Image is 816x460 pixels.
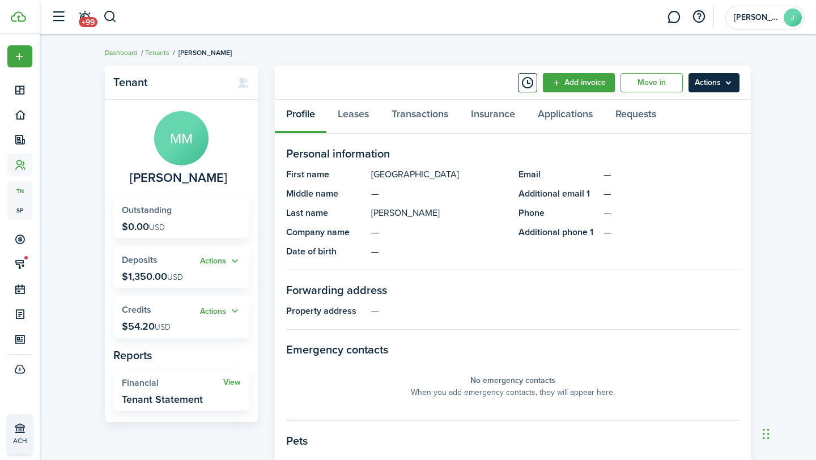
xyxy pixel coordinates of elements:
[103,7,117,27] button: Search
[371,187,507,201] panel-main-description: —
[763,417,770,451] div: Drag
[371,206,507,220] panel-main-description: [PERSON_NAME]
[604,100,668,134] a: Requests
[149,222,165,233] span: USD
[543,73,615,92] a: Add invoice
[11,11,26,22] img: TenantCloud
[518,168,598,181] panel-main-title: Email
[663,3,685,32] a: Messaging
[79,17,97,27] span: +99
[74,3,95,32] a: Notifications
[784,8,802,27] avatar-text: J
[122,394,203,405] widget-stats-description: Tenant Statement
[371,225,507,239] panel-main-description: —
[200,255,241,268] button: Actions
[200,305,241,318] button: Actions
[48,6,69,28] button: Open sidebar
[286,282,739,299] panel-main-section-title: Forwarding address
[200,305,241,318] button: Open menu
[286,206,365,220] panel-main-title: Last name
[286,225,365,239] panel-main-title: Company name
[734,14,779,22] span: Jill
[7,45,32,67] button: Open menu
[371,168,507,181] panel-main-description: [GEOGRAPHIC_DATA]
[380,100,460,134] a: Transactions
[122,221,165,232] p: $0.00
[122,271,183,282] p: $1,350.00
[286,304,365,318] panel-main-title: Property address
[7,414,32,454] a: ACH
[122,203,172,216] span: Outstanding
[154,111,209,165] avatar-text: MM
[113,76,226,89] panel-main-title: Tenant
[688,73,739,92] button: Open menu
[620,73,683,92] a: Move in
[759,406,816,460] iframe: Chat Widget
[200,255,241,268] button: Open menu
[371,304,739,318] panel-main-description: —
[286,168,365,181] panel-main-title: First name
[7,201,32,220] a: sp
[526,100,604,134] a: Applications
[326,100,380,134] a: Leases
[105,48,138,58] a: Dashboard
[411,386,615,398] panel-main-placeholder-description: When you add emergency contacts, they will appear here.
[286,187,365,201] panel-main-title: Middle name
[113,347,249,364] panel-main-subtitle: Reports
[122,303,151,316] span: Credits
[167,271,183,283] span: USD
[470,374,555,386] panel-main-placeholder-title: No emergency contacts
[518,187,598,201] panel-main-title: Additional email 1
[130,171,227,185] span: Madison Misko
[518,225,598,239] panel-main-title: Additional phone 1
[178,48,232,58] span: [PERSON_NAME]
[518,73,537,92] button: Timeline
[223,378,241,387] a: View
[122,321,171,332] p: $54.20
[145,48,169,58] a: Tenants
[460,100,526,134] a: Insurance
[286,145,739,162] panel-main-section-title: Personal information
[13,436,80,446] p: ACH
[7,181,32,201] a: tn
[689,7,708,27] button: Open resource center
[122,378,223,388] widget-stats-title: Financial
[688,73,739,92] menu-btn: Actions
[518,206,598,220] panel-main-title: Phone
[286,341,739,358] panel-main-section-title: Emergency contacts
[286,432,739,449] panel-main-section-title: Pets
[155,321,171,333] span: USD
[371,245,507,258] panel-main-description: —
[122,253,158,266] span: Deposits
[286,245,365,258] panel-main-title: Date of birth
